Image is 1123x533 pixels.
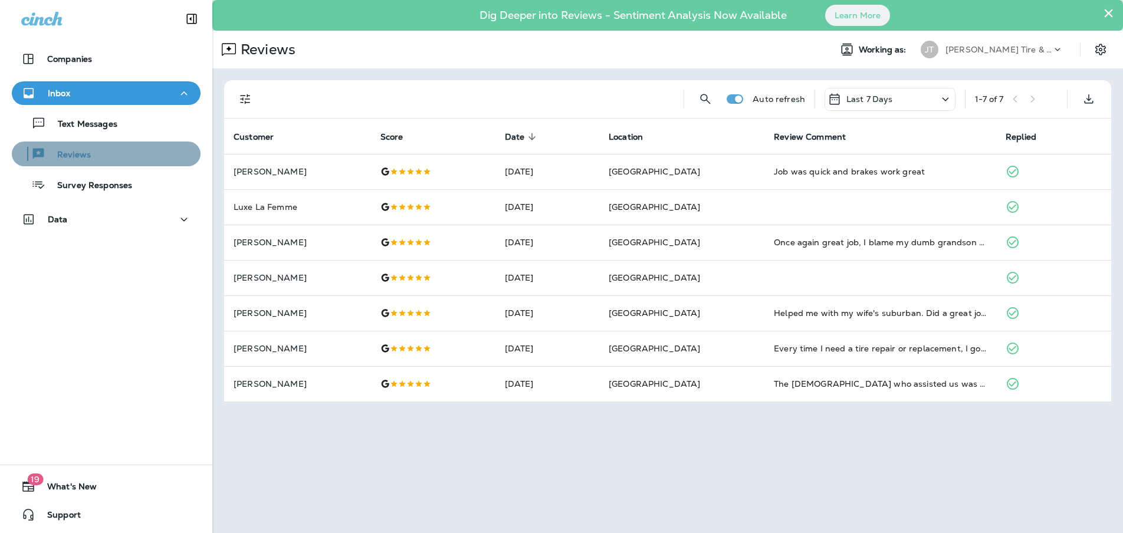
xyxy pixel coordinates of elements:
[48,215,68,224] p: Data
[234,379,362,389] p: [PERSON_NAME]
[45,180,132,192] p: Survey Responses
[12,111,201,136] button: Text Messages
[234,167,362,176] p: [PERSON_NAME]
[609,132,643,142] span: Location
[609,379,700,389] span: [GEOGRAPHIC_DATA]
[236,41,295,58] p: Reviews
[1103,4,1114,22] button: Close
[47,54,92,64] p: Companies
[975,94,1003,104] div: 1 - 7 of 7
[35,482,97,496] span: What's New
[234,344,362,353] p: [PERSON_NAME]
[609,343,700,354] span: [GEOGRAPHIC_DATA]
[1006,132,1036,142] span: Replied
[945,45,1052,54] p: [PERSON_NAME] Tire & Auto
[859,45,909,55] span: Working as:
[495,331,599,366] td: [DATE]
[753,94,805,104] p: Auto refresh
[46,119,117,130] p: Text Messages
[445,14,821,17] p: Dig Deeper into Reviews - Sentiment Analysis Now Available
[234,202,362,212] p: Luxe La Femme
[609,308,700,318] span: [GEOGRAPHIC_DATA]
[609,237,700,248] span: [GEOGRAPHIC_DATA]
[609,166,700,177] span: [GEOGRAPHIC_DATA]
[774,236,987,248] div: Once again great job, I blame my dumb grandson this time dumb kids, I wasn't THAT stupid when I w...
[495,295,599,331] td: [DATE]
[234,132,274,142] span: Customer
[495,189,599,225] td: [DATE]
[175,7,208,31] button: Collapse Sidebar
[825,5,890,26] button: Learn More
[774,343,987,354] div: Every time I need a tire repair or replacement, I go to Jenson on 90th, they do a great job and a...
[12,142,201,166] button: Reviews
[495,225,599,260] td: [DATE]
[774,307,987,319] div: Helped me with my wife's suburban. Did a great job.
[774,166,987,177] div: Job was quick and brakes work great
[1077,87,1101,111] button: Export as CSV
[505,131,540,142] span: Date
[380,131,419,142] span: Score
[609,131,658,142] span: Location
[609,272,700,283] span: [GEOGRAPHIC_DATA]
[45,150,91,161] p: Reviews
[48,88,70,98] p: Inbox
[234,273,362,282] p: [PERSON_NAME]
[1090,39,1111,60] button: Settings
[12,172,201,197] button: Survey Responses
[505,132,525,142] span: Date
[495,366,599,402] td: [DATE]
[1006,131,1052,142] span: Replied
[234,308,362,318] p: [PERSON_NAME]
[234,238,362,247] p: [PERSON_NAME]
[12,81,201,105] button: Inbox
[12,47,201,71] button: Companies
[694,87,717,111] button: Search Reviews
[921,41,938,58] div: JT
[774,378,987,390] div: The lady who assisted us was extremely helpful and caring, extremely timely and did not waste any...
[495,154,599,189] td: [DATE]
[12,503,201,527] button: Support
[774,132,846,142] span: Review Comment
[234,131,289,142] span: Customer
[12,475,201,498] button: 19What's New
[846,94,893,104] p: Last 7 Days
[609,202,700,212] span: [GEOGRAPHIC_DATA]
[774,131,861,142] span: Review Comment
[35,510,81,524] span: Support
[12,208,201,231] button: Data
[380,132,403,142] span: Score
[27,473,43,485] span: 19
[234,87,257,111] button: Filters
[495,260,599,295] td: [DATE]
